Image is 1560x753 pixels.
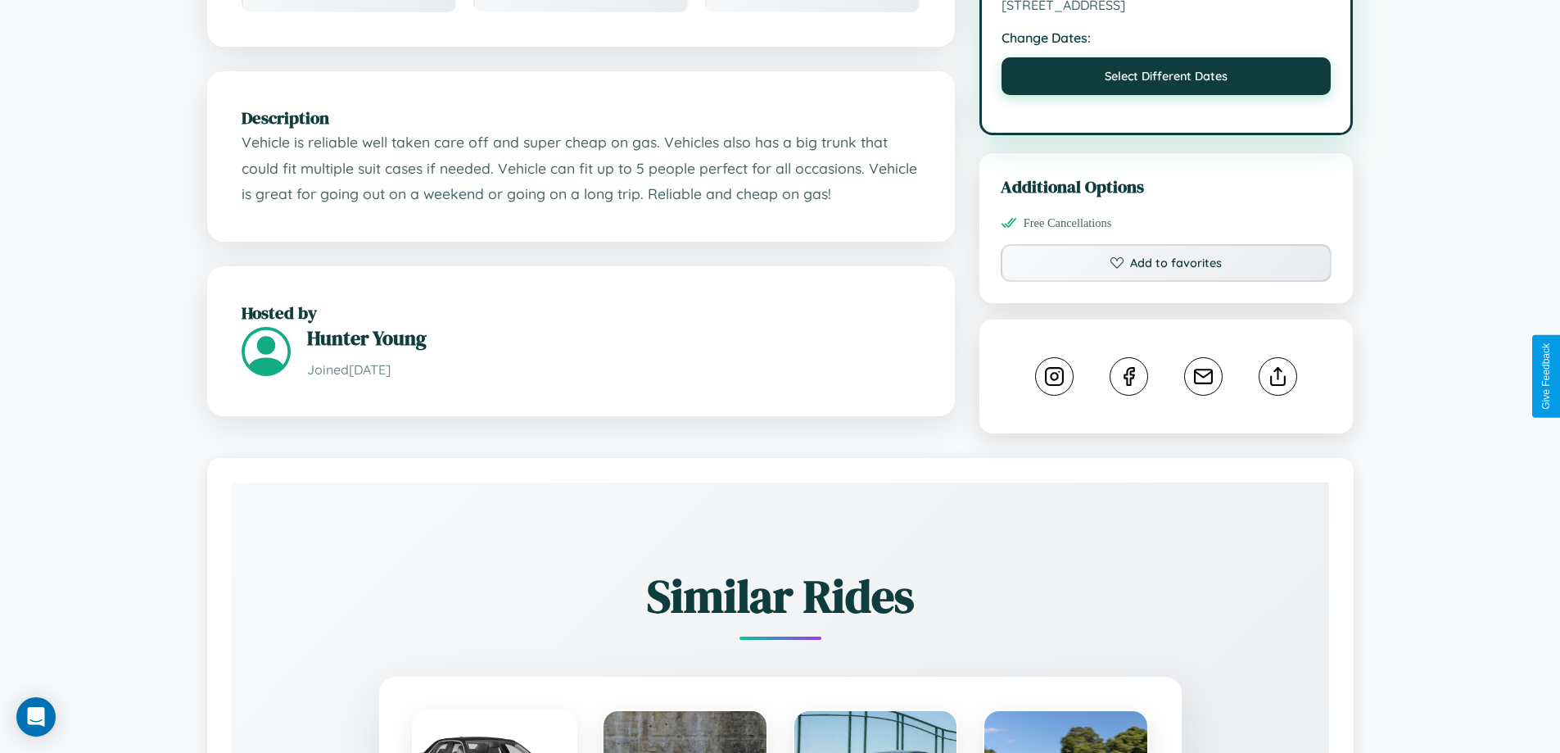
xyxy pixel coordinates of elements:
span: Free Cancellations [1024,216,1112,230]
h2: Hosted by [242,301,920,324]
div: Give Feedback [1540,343,1552,410]
h3: Additional Options [1001,175,1332,198]
h2: Similar Rides [289,565,1272,628]
p: Joined [DATE] [307,358,920,382]
strong: Change Dates: [1002,29,1332,46]
p: Vehicle is reliable well taken care off and super cheap on gas. Vehicles also has a big trunk tha... [242,129,920,207]
h3: Hunter Young [307,324,920,352]
h2: Description [242,106,920,129]
button: Add to favorites [1001,244,1332,282]
div: Open Intercom Messenger [16,697,56,737]
button: Select Different Dates [1002,57,1332,95]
